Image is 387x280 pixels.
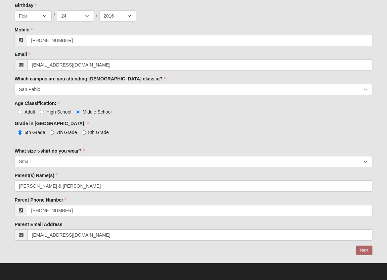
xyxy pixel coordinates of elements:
[18,110,22,114] input: Adult
[24,130,45,135] span: 6th Grade
[50,130,54,135] input: 7th Grade
[24,109,35,115] span: Adult
[18,130,22,135] input: 6th Grade
[56,130,77,135] span: 7th Grade
[15,51,30,58] label: Email
[15,26,32,33] label: Mobile
[15,172,58,179] label: Parent(s) Name(s)
[46,109,71,115] span: High School
[15,100,60,107] label: Age Classification:
[40,110,44,114] input: High School
[82,130,86,135] input: 8th Grade
[82,109,111,115] span: Middle School
[15,197,66,203] label: Parent Phone Number
[96,12,97,19] span: /
[15,148,85,154] label: What size t-shirt do you wear?
[15,221,62,228] label: Parent Email Address
[15,120,89,127] label: Grade in [GEOGRAPHIC_DATA]:
[54,12,55,19] span: /
[15,2,37,9] label: Birthday
[88,130,109,135] span: 8th Grade
[76,110,80,114] input: Middle School
[15,75,166,82] label: Which campus are you attending [DEMOGRAPHIC_DATA] class at?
